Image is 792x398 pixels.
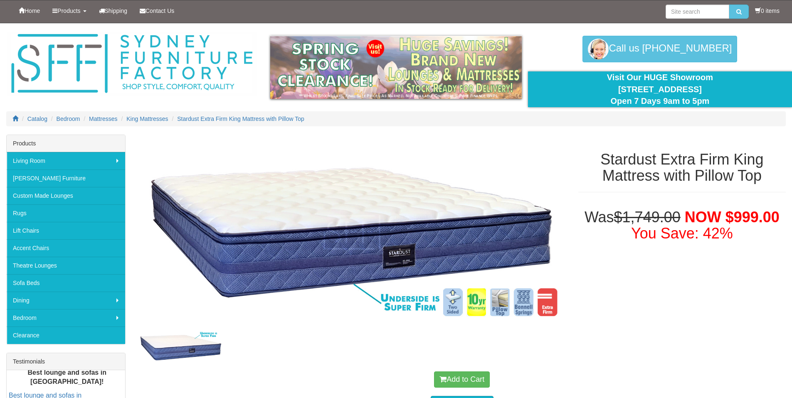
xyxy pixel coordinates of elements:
[7,187,125,204] a: Custom Made Lounges
[534,71,786,107] div: Visit Our HUGE Showroom [STREET_ADDRESS] Open 7 Days 9am to 5pm
[270,36,522,99] img: spring-sale.gif
[666,5,729,19] input: Site search
[146,7,174,14] span: Contact Us
[7,239,125,257] a: Accent Chairs
[7,204,125,222] a: Rugs
[7,152,125,170] a: Living Room
[755,7,780,15] li: 0 items
[46,0,92,21] a: Products
[177,115,304,122] a: Stardust Extra Firm King Mattress with Pillow Top
[7,222,125,239] a: Lift Chairs
[614,209,681,226] del: $1,749.00
[25,7,40,14] span: Home
[89,115,117,122] a: Mattresses
[27,115,47,122] a: Catalog
[7,32,257,96] img: Sydney Furniture Factory
[105,7,128,14] span: Shipping
[578,151,786,184] h1: Stardust Extra Firm King Mattress with Pillow Top
[7,353,125,370] div: Testimonials
[7,327,125,344] a: Clearance
[57,7,80,14] span: Products
[685,209,780,226] span: NOW $999.00
[631,225,733,242] font: You Save: 42%
[7,170,125,187] a: [PERSON_NAME] Furniture
[578,209,786,242] h1: Was
[7,257,125,274] a: Theatre Lounges
[7,292,125,309] a: Dining
[434,371,490,388] button: Add to Cart
[7,135,125,152] div: Products
[7,309,125,327] a: Bedroom
[93,0,134,21] a: Shipping
[28,369,106,386] b: Best lounge and sofas in [GEOGRAPHIC_DATA]!
[133,0,180,21] a: Contact Us
[7,274,125,292] a: Sofa Beds
[126,115,168,122] a: King Mattresses
[57,115,80,122] a: Bedroom
[12,0,46,21] a: Home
